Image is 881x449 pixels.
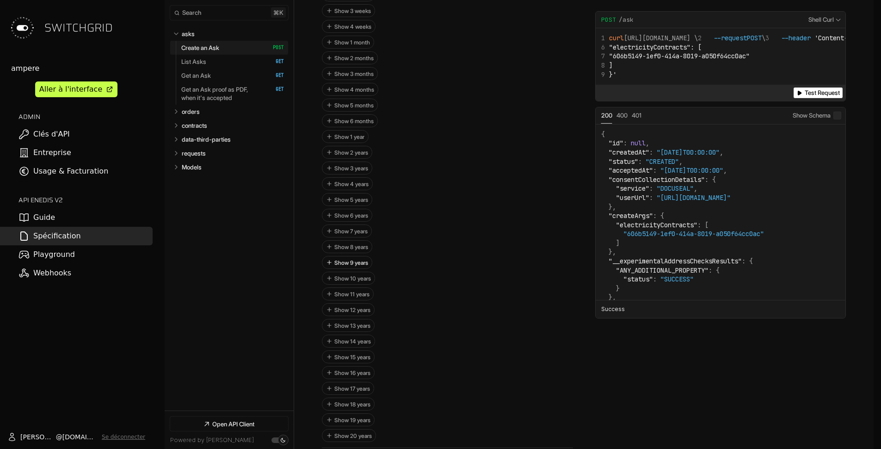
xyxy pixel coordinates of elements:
[322,304,374,316] button: Show 12 years
[805,90,840,97] span: Test Request
[616,266,708,274] span: "ANY_ADDITIONAL_PROPERTY"
[266,44,284,51] span: POST
[322,146,372,158] button: Show 2 years
[616,221,697,229] span: "electricityContracts"
[322,225,371,237] button: Show 7 years
[601,34,698,43] span: [URL][DOMAIN_NAME] \
[181,44,219,52] p: Create an Ask
[720,148,723,156] span: ,
[322,162,372,174] button: Show 3 years
[182,163,202,171] p: Models
[657,185,694,193] span: "DOCUSEAL"
[609,257,742,265] span: "__experimentalAddressChecksResults"
[11,63,153,74] div: ampere
[705,221,708,229] span: [
[322,209,372,221] button: Show 6 years
[623,139,627,148] span: :
[182,107,200,116] p: orders
[616,284,620,293] span: }
[609,61,613,69] span: ]
[601,16,616,24] span: POST
[56,432,62,442] span: @
[742,257,745,265] span: :
[609,139,623,148] span: "id"
[182,135,231,143] p: data-third-parties
[181,69,284,82] a: Get an Ask GET
[616,239,620,247] span: ]
[266,58,284,65] span: GET
[181,82,284,105] a: Get an Ask proof as PDF, when it's accepted GET
[170,417,288,431] a: Open API Client
[181,55,284,69] a: List Asks GET
[181,41,284,55] a: Create an Ask POST
[322,131,368,143] button: Show 1 year
[646,157,679,166] span: "CREATED"
[747,34,762,43] span: POST
[322,52,377,64] button: Show 2 months
[102,433,145,441] button: Se déconnecter
[609,52,750,61] span: "606b5149-1ef0-414a-8019-a050f64cc0ac"
[322,398,374,410] button: Show 18 years
[322,68,377,80] button: Show 3 months
[649,193,653,202] span: :
[653,212,657,220] span: :
[181,71,211,80] p: Get an Ask
[609,148,649,156] span: "createdAt"
[657,148,720,156] span: "[DATE]T00:00:00"
[749,257,753,265] span: {
[7,13,37,43] img: Switchgrid Logo
[322,36,374,48] button: Show 1 month
[714,34,762,43] span: --request
[322,178,372,190] button: Show 4 years
[601,305,625,313] p: Success
[653,166,657,175] span: :
[322,382,374,394] button: Show 17 years
[609,248,612,256] span: }
[723,166,727,175] span: ,
[35,81,117,97] a: Aller à l'interface
[595,107,846,318] div: Example Responses
[609,157,638,166] span: "status"
[631,139,646,148] span: null
[649,185,653,193] span: :
[698,34,765,43] span: \
[609,70,616,79] span: }'
[322,256,372,268] button: Show 9 years
[609,203,612,211] span: }
[697,221,701,229] span: :
[182,146,284,160] a: requests
[20,432,56,442] span: [PERSON_NAME]
[182,149,206,157] p: requests
[638,157,642,166] span: :
[705,175,708,184] span: :
[601,112,612,119] span: 200
[609,212,653,220] span: "createArgs"
[653,275,657,284] span: :
[39,84,102,95] div: Aller à l'interface
[322,241,372,253] button: Show 8 years
[609,293,612,302] span: }
[165,23,294,411] nav: Table of contents for Api
[616,185,649,193] span: "service"
[322,367,374,379] button: Show 16 years
[612,248,616,256] span: ,
[182,105,284,118] a: orders
[609,34,624,43] span: curl
[322,115,377,127] button: Show 6 months
[660,275,694,284] span: "SUCCESS"
[62,432,98,442] span: [DOMAIN_NAME]
[182,118,284,132] a: contracts
[649,148,653,156] span: :
[266,72,284,79] span: GET
[609,166,653,175] span: "acceptedAt"
[322,319,374,331] button: Show 13 years
[660,166,723,175] span: "[DATE]T00:00:00"
[322,5,375,17] button: Show 3 weeks
[322,99,377,111] button: Show 5 months
[322,272,375,284] button: Show 10 years
[322,335,375,347] button: Show 14 years
[623,275,653,284] span: "status"
[694,185,697,193] span: ,
[44,20,113,35] span: SWITCHGRID
[632,112,641,119] span: 401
